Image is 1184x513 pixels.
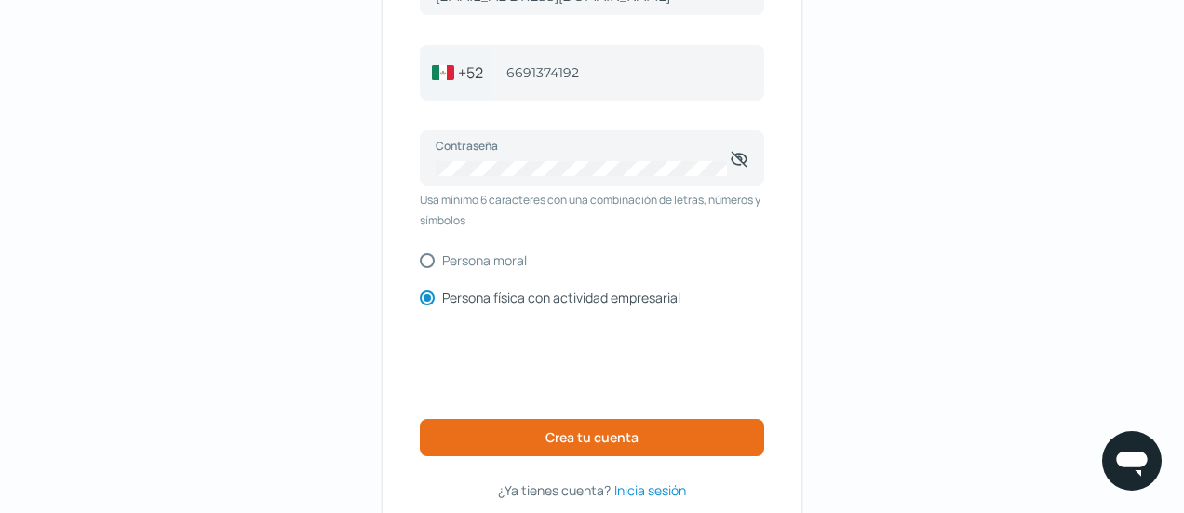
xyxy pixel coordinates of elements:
span: Usa mínimo 6 caracteres con una combinación de letras, números y símbolos [420,190,764,230]
span: ¿Ya tienes cuenta? [498,481,611,499]
iframe: reCAPTCHA [451,328,733,400]
label: Contraseña [436,138,730,154]
span: +52 [458,61,483,84]
label: Persona moral [442,254,527,267]
img: chatIcon [1113,442,1150,479]
button: Crea tu cuenta [420,419,764,456]
label: Persona física con actividad empresarial [442,291,680,304]
span: Crea tu cuenta [545,431,639,444]
a: Inicia sesión [614,479,686,502]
